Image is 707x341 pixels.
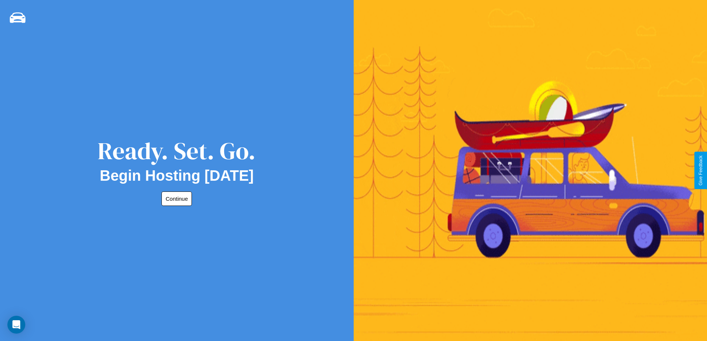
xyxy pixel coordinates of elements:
h2: Begin Hosting [DATE] [100,167,254,184]
div: Open Intercom Messenger [7,316,25,334]
div: Ready. Set. Go. [98,134,256,167]
button: Continue [161,191,192,206]
div: Give Feedback [698,155,703,186]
